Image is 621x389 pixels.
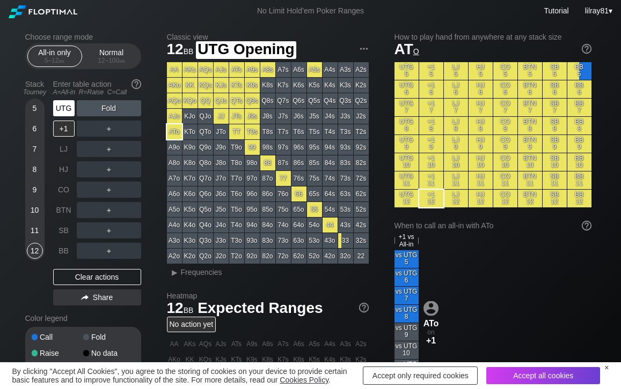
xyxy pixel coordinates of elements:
div: HJ 8 [469,117,493,134]
div: +1 [53,121,75,137]
img: help.32db89a4.svg [581,220,593,231]
span: bb [59,57,65,64]
div: +1 10 [419,153,443,171]
div: 87s [276,155,291,170]
div: AQs [198,62,213,77]
div: 62s [354,186,369,201]
div: Stack [21,76,49,100]
div: QJs [214,93,229,108]
div: Normal [87,46,136,66]
div: 93s [338,140,353,155]
div: Enter table action [53,76,141,100]
div: Accept all cookies [486,367,600,384]
div: × [604,363,609,372]
div: K6s [291,78,306,93]
div: 86s [291,155,306,170]
div: HJ 12 [469,190,493,207]
div: A2s [354,62,369,77]
div: QQ [198,93,213,108]
div: CO [53,182,75,198]
div: 96o [245,186,260,201]
div: When to call an all-in with ATo [394,221,591,230]
div: BTN 12 [518,190,542,207]
div: Q2s [354,93,369,108]
div: 32o [338,249,353,264]
div: T6s [291,124,306,139]
span: AT [394,41,419,57]
span: UTG Opening [196,41,296,59]
div: HJ 6 [469,80,493,98]
div: KQs [198,78,213,93]
div: 98o [245,155,260,170]
div: +1 11 [419,171,443,189]
div: No data [83,349,135,357]
div: A9o [167,140,182,155]
div: QJo [198,109,213,124]
div: +1 7 [419,99,443,116]
div: LJ 11 [444,171,468,189]
div: T3o [229,233,244,248]
div: 95s [307,140,322,155]
div: J7s [276,109,291,124]
div: J9s [245,109,260,124]
div: CO 12 [493,190,517,207]
div: TT [229,124,244,139]
div: T7o [229,171,244,186]
div: 98s [260,140,275,155]
div: 83o [260,233,275,248]
div: A4s [323,62,338,77]
div: Q7o [198,171,213,186]
div: LJ 7 [444,99,468,116]
div: 42o [323,249,338,264]
div: KQo [182,93,198,108]
div: JTs [229,109,244,124]
div: LJ 5 [444,62,468,80]
div: Accept only required cookies [363,366,478,385]
div: 11 [27,222,43,238]
div: AJs [214,62,229,77]
div: 63o [291,233,306,248]
div: T5s [307,124,322,139]
div: JJ [214,109,229,124]
img: Floptimal logo [9,5,77,18]
div: KJo [182,109,198,124]
div: 5 – 12 [32,57,77,64]
div: 12 – 100 [89,57,134,64]
div: 55 [307,202,322,217]
div: ＋ [77,202,141,218]
div: 72s [354,171,369,186]
div: Q6s [291,93,306,108]
div: 44 [323,218,338,233]
div: BB 7 [567,99,591,116]
div: HJ 11 [469,171,493,189]
div: J8o [214,155,229,170]
div: 53s [338,202,353,217]
div: BB 8 [567,117,591,134]
div: BB 5 [567,62,591,80]
div: 76s [291,171,306,186]
div: 82o [260,249,275,264]
div: AA [167,62,182,77]
div: Q4o [198,218,213,233]
div: No Limit Hold’em Poker Ranges [241,6,380,18]
div: BTN 9 [518,135,542,153]
div: Raise [32,349,83,357]
div: 92s [354,140,369,155]
div: ＋ [77,222,141,238]
div: CO 11 [493,171,517,189]
div: J5o [214,202,229,217]
div: Q2o [198,249,213,264]
div: HJ [53,161,75,177]
div: +1 12 [419,190,443,207]
div: J6o [214,186,229,201]
div: 88 [260,155,275,170]
div: 95o [245,202,260,217]
div: 83s [338,155,353,170]
div: BTN 10 [518,153,542,171]
div: UTG 8 [394,117,419,134]
div: 52o [307,249,322,264]
div: UTG 7 [394,99,419,116]
div: K7s [276,78,291,93]
div: K2s [354,78,369,93]
div: Q7s [276,93,291,108]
